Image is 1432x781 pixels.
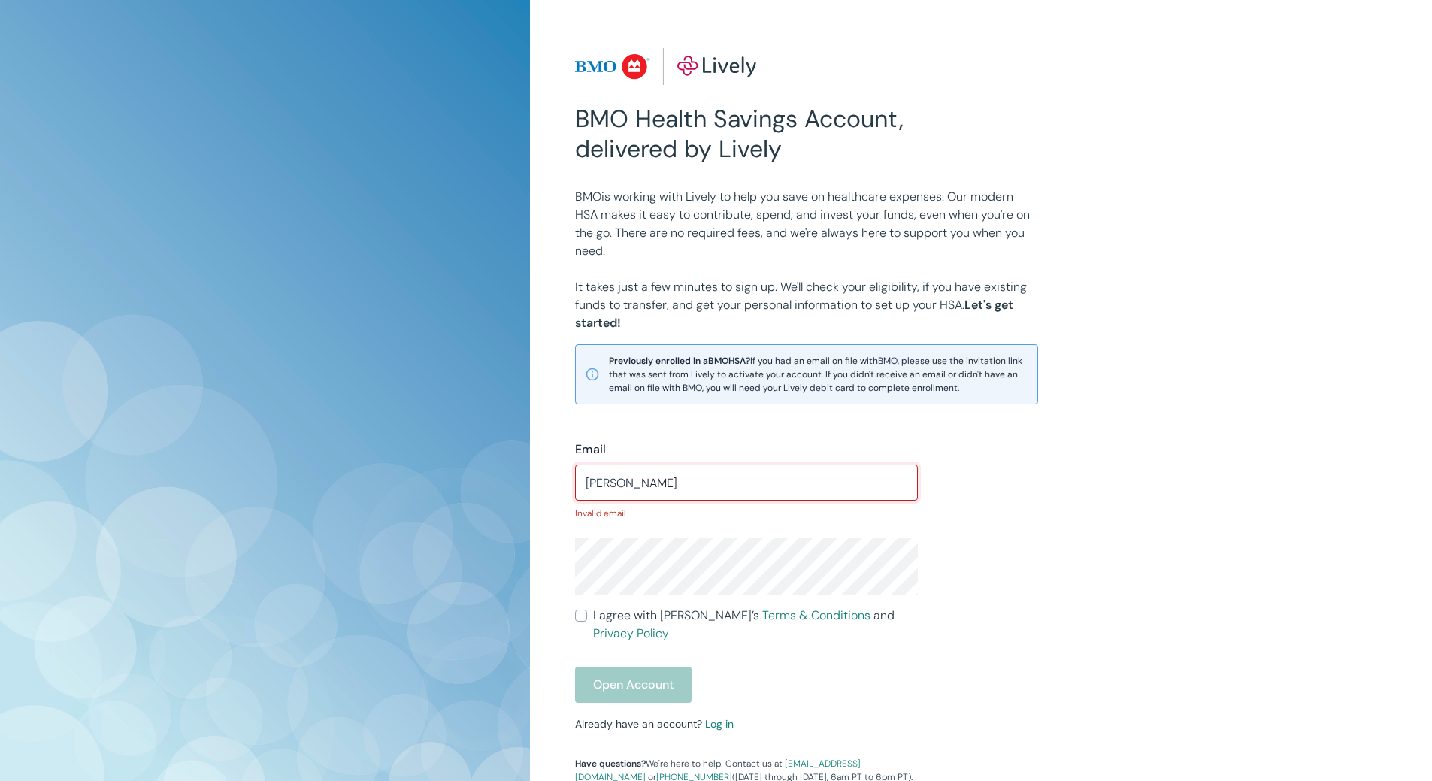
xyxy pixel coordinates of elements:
span: I agree with [PERSON_NAME]’s and [593,607,918,643]
a: Log in [705,717,734,731]
p: It takes just a few minutes to sign up. We'll check your eligibility, if you have existing funds ... [575,278,1038,332]
span: If you had an email on file with BMO , please use the invitation link that was sent from Lively t... [609,354,1028,395]
a: Terms & Conditions [762,607,870,623]
strong: Have questions? [575,758,646,770]
small: Already have an account? [575,717,734,731]
label: Email [575,440,606,459]
h2: BMO Health Savings Account, delivered by Lively [575,104,918,164]
a: Privacy Policy [593,625,669,641]
strong: Previously enrolled in a BMO HSA? [609,355,750,367]
img: Lively [575,48,757,86]
p: Invalid email [575,507,918,520]
p: BMO is working with Lively to help you save on healthcare expenses. Our modern HSA makes it easy ... [575,188,1038,260]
